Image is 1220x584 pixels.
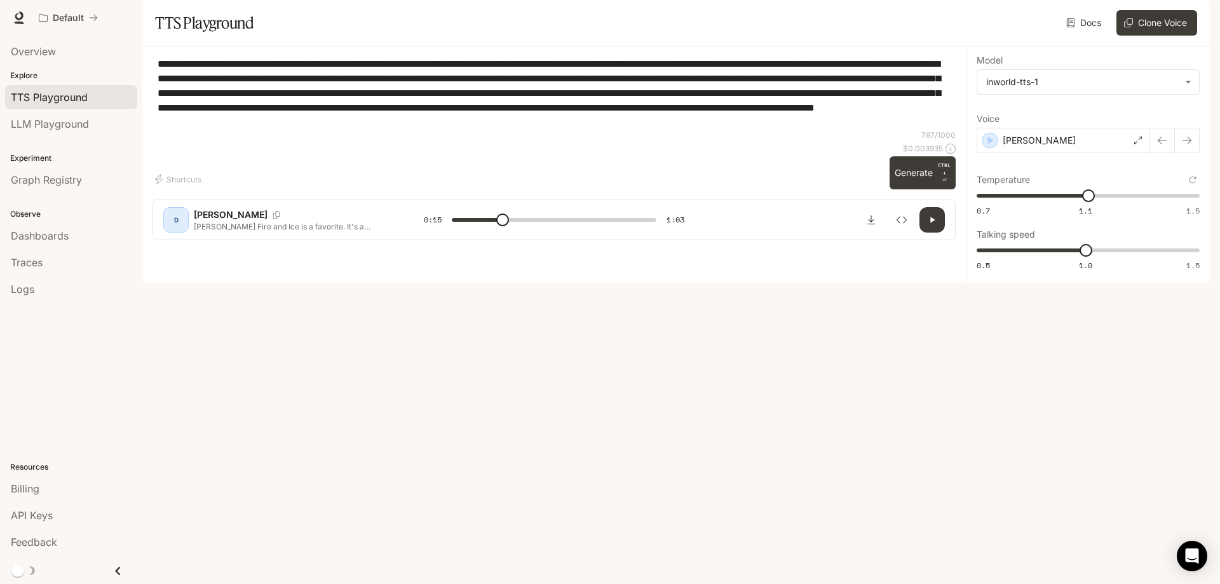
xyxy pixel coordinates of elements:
[986,76,1179,88] div: inworld-tts-1
[424,214,442,226] span: 0:15
[977,230,1035,239] p: Talking speed
[938,161,951,177] p: CTRL +
[166,210,186,230] div: D
[155,10,254,36] h1: TTS Playground
[268,211,285,219] button: Copy Voice ID
[194,221,393,232] p: [PERSON_NAME] Fire and Ice is a favorite. It's a barbarian story... It's [PERSON_NAME] inspired. ...
[977,56,1003,65] p: Model
[1186,205,1200,216] span: 1.5
[53,13,84,24] p: Default
[977,175,1030,184] p: Temperature
[890,156,956,189] button: GenerateCTRL +⏎
[903,143,943,154] p: $ 0.003935
[33,5,104,31] button: All workspaces
[194,208,268,221] p: [PERSON_NAME]
[977,205,990,216] span: 0.7
[858,207,884,233] button: Download audio
[1177,541,1207,571] div: Open Intercom Messenger
[938,161,951,184] p: ⏎
[152,169,207,189] button: Shortcuts
[1079,205,1092,216] span: 1.1
[1186,260,1200,271] span: 1.5
[977,114,1000,123] p: Voice
[1003,134,1076,147] p: [PERSON_NAME]
[1116,10,1197,36] button: Clone Voice
[889,207,914,233] button: Inspect
[1186,173,1200,187] button: Reset to default
[1064,10,1106,36] a: Docs
[977,260,990,271] span: 0.5
[921,130,956,140] p: 787 / 1000
[667,214,684,226] span: 1:03
[1079,260,1092,271] span: 1.0
[977,70,1199,94] div: inworld-tts-1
